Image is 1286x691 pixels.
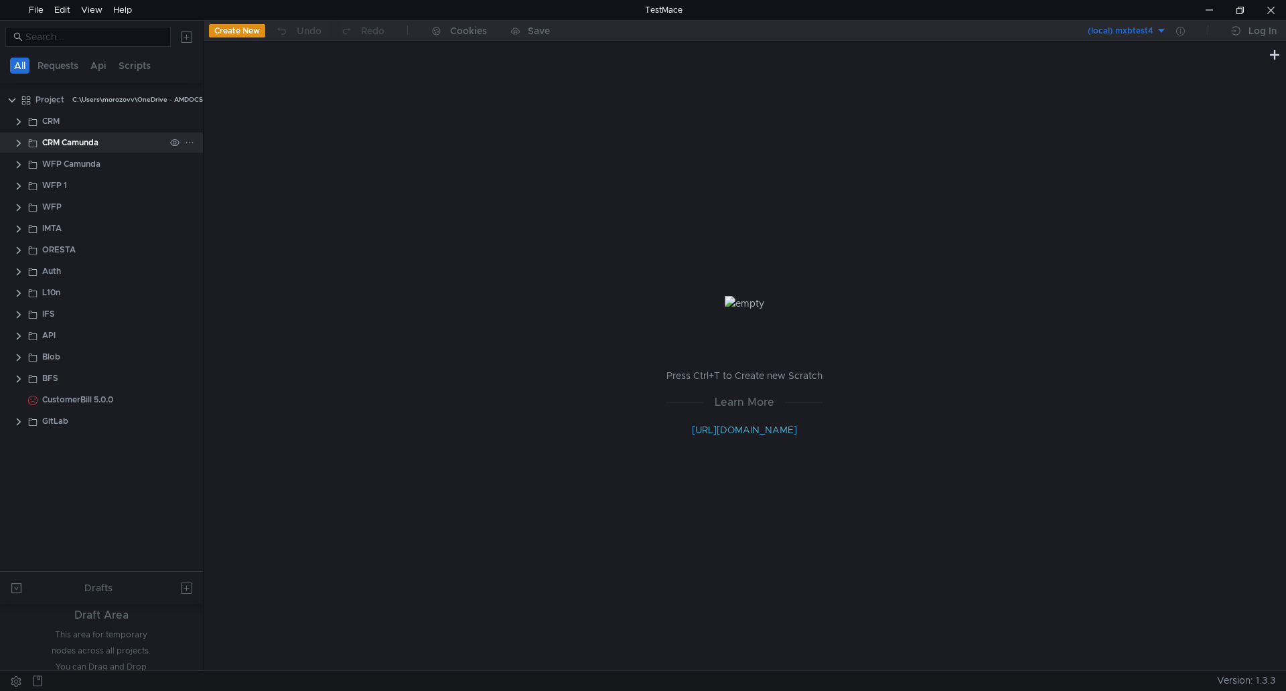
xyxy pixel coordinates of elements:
[42,111,60,131] div: CRM
[450,23,487,39] div: Cookies
[209,24,265,37] button: Create New
[42,368,58,388] div: BFS
[72,90,300,110] div: C:\Users\morozovv\OneDrive - AMDOCS\Documents\TestMace\Project
[331,21,394,41] button: Redo
[42,261,61,281] div: Auth
[42,304,55,324] div: IFS
[704,394,785,410] span: Learn More
[42,240,76,260] div: ORESTA
[42,347,60,367] div: Blob
[42,283,60,303] div: L10n
[42,390,113,410] div: CustomerBill 5.0.0
[42,133,98,153] div: CRM Camunda
[1074,20,1167,42] button: (local) mxbtest4
[1088,25,1153,37] div: (local) mxbtest4
[692,424,797,436] a: [URL][DOMAIN_NAME]
[42,411,68,431] div: GitLab
[42,197,62,217] div: WFP
[35,90,64,110] div: Project
[361,23,384,39] div: Redo
[265,21,331,41] button: Undo
[528,26,550,35] div: Save
[297,23,321,39] div: Undo
[115,58,155,74] button: Scripts
[42,154,100,174] div: WFP Camunda
[1248,23,1277,39] div: Log In
[42,325,56,345] div: API
[10,58,29,74] button: All
[725,296,764,311] img: empty
[25,29,163,44] input: Search...
[42,175,67,196] div: WFP 1
[666,368,823,384] p: Press Ctrl+T to Create new Scratch
[1217,671,1275,690] span: Version: 1.3.3
[33,58,82,74] button: Requests
[42,218,62,238] div: IMTA
[86,58,111,74] button: Api
[84,580,113,596] div: Drafts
